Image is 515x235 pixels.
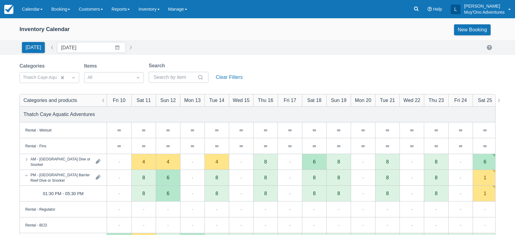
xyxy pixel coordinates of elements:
[448,122,473,138] div: ∞
[454,96,467,104] div: Fri 24
[435,221,437,229] div: -
[337,175,340,180] div: 8
[375,122,400,138] div: ∞
[180,138,204,154] div: ∞
[142,143,145,148] div: ∞
[424,122,448,138] div: ∞
[154,72,196,83] input: Search by item
[204,186,229,202] div: 8
[411,190,413,197] div: -
[240,128,243,132] div: ∞
[143,221,144,229] div: -
[23,110,95,118] div: Thatch Caye Aquatic Adventures
[25,206,55,212] div: Rental - Regulator
[215,191,218,196] div: 8
[113,96,125,104] div: Fri 10
[400,138,424,154] div: ∞
[411,158,413,165] div: -
[459,128,462,132] div: ∞
[156,186,180,202] div: 6
[424,138,448,154] div: ∞
[30,172,91,183] div: PM - [GEOGRAPHIC_DATA] Barrier Reef Dive or Snorkel
[23,96,77,104] div: Categories and products
[143,205,144,213] div: -
[338,205,339,213] div: -
[289,190,291,197] div: -
[337,191,340,196] div: 8
[278,138,302,154] div: ∞
[131,138,156,154] div: ∞
[362,174,364,181] div: -
[117,143,121,148] div: ∞
[118,205,120,213] div: -
[387,205,388,213] div: -
[289,221,291,229] div: -
[192,190,193,197] div: -
[326,186,351,202] div: 8
[107,138,131,154] div: ∞
[302,138,326,154] div: ∞
[20,62,47,70] label: Categories
[411,174,413,181] div: -
[167,221,169,229] div: -
[240,143,243,148] div: ∞
[484,191,486,196] div: 1
[215,143,218,148] div: ∞
[403,96,420,104] div: Wed 22
[460,205,461,213] div: -
[288,143,292,148] div: ∞
[191,143,194,148] div: ∞
[264,175,267,180] div: 8
[313,191,316,196] div: 8
[387,221,388,229] div: -
[361,128,365,132] div: ∞
[289,174,291,181] div: -
[337,143,340,148] div: ∞
[215,159,218,164] div: 4
[258,96,273,104] div: Thu 16
[167,191,169,196] div: 6
[265,221,266,229] div: -
[484,205,486,213] div: -
[117,128,121,132] div: ∞
[410,143,414,148] div: ∞
[209,96,225,104] div: Tue 14
[264,159,267,164] div: 8
[313,128,316,132] div: ∞
[307,96,321,104] div: Sat 18
[362,205,364,213] div: -
[289,158,291,165] div: -
[131,122,156,138] div: ∞
[192,205,193,213] div: -
[156,138,180,154] div: ∞
[264,191,267,196] div: 8
[204,138,229,154] div: ∞
[351,138,375,154] div: ∞
[160,96,176,104] div: Sun 12
[264,143,267,148] div: ∞
[362,158,364,165] div: -
[435,205,437,213] div: -
[184,96,201,104] div: Mon 13
[484,175,486,180] div: 1
[435,191,438,196] div: 8
[142,128,145,132] div: ∞
[84,62,99,70] label: Items
[351,122,375,138] div: ∞
[264,128,267,132] div: ∞
[118,190,120,197] div: -
[314,221,315,229] div: -
[464,3,505,9] p: [PERSON_NAME]
[313,143,316,148] div: ∞
[478,96,492,104] div: Sat 25
[435,175,438,180] div: 8
[375,186,400,202] div: 8
[191,128,194,132] div: ∞
[57,42,126,53] input: Date
[167,175,169,180] div: 6
[464,9,505,15] p: Muy'Ono Adventures
[216,205,218,213] div: -
[302,186,326,202] div: 8
[229,138,253,154] div: ∞
[400,122,424,138] div: ∞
